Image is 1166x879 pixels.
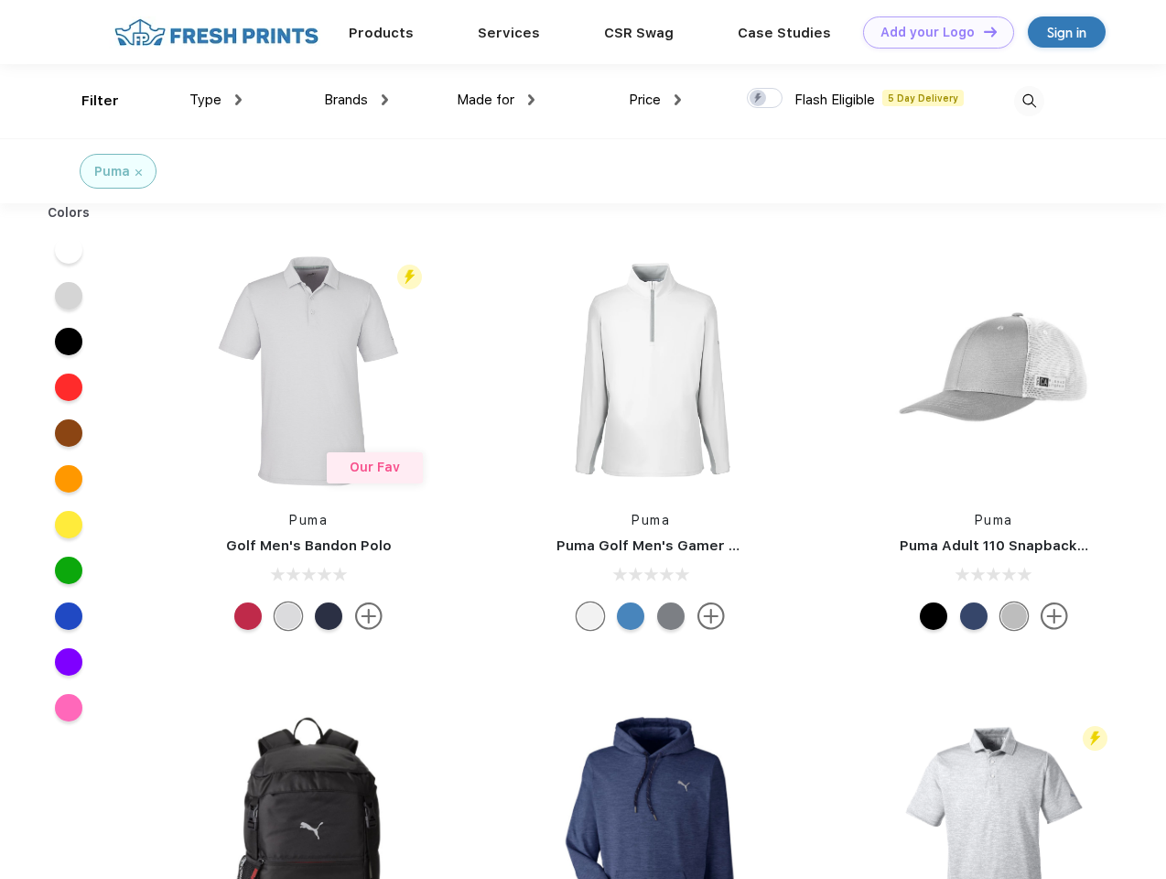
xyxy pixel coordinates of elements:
div: Peacoat with Qut Shd [960,602,988,630]
img: more.svg [1041,602,1068,630]
span: 5 Day Delivery [882,90,964,106]
a: Puma [289,513,328,527]
a: Puma Golf Men's Gamer Golf Quarter-Zip [556,537,846,554]
div: Filter [81,91,119,112]
span: Our Fav [350,460,400,474]
img: more.svg [697,602,725,630]
div: Colors [34,203,104,222]
span: Brands [324,92,368,108]
div: Puma [94,162,130,181]
div: Bright Cobalt [617,602,644,630]
img: flash_active_toggle.svg [1083,726,1107,751]
img: fo%20logo%202.webp [109,16,324,49]
img: dropdown.png [235,94,242,105]
div: Pma Blk Pma Blk [920,602,947,630]
img: func=resize&h=266 [872,249,1116,493]
a: CSR Swag [604,25,674,41]
img: more.svg [355,602,383,630]
img: dropdown.png [528,94,534,105]
img: func=resize&h=266 [529,249,772,493]
img: desktop_search.svg [1014,86,1044,116]
a: Sign in [1028,16,1106,48]
div: Ski Patrol [234,602,262,630]
div: Quiet Shade [657,602,685,630]
div: Navy Blazer [315,602,342,630]
img: dropdown.png [675,94,681,105]
a: Products [349,25,414,41]
span: Made for [457,92,514,108]
img: filter_cancel.svg [135,169,142,176]
span: Flash Eligible [794,92,875,108]
div: High Rise [275,602,302,630]
div: Sign in [1047,22,1086,43]
span: Price [629,92,661,108]
a: Golf Men's Bandon Polo [226,537,392,554]
a: Puma [632,513,670,527]
img: func=resize&h=266 [187,249,430,493]
img: flash_active_toggle.svg [397,265,422,289]
img: DT [984,27,997,37]
span: Type [189,92,221,108]
div: Add your Logo [880,25,975,40]
a: Services [478,25,540,41]
div: Bright White [577,602,604,630]
a: Puma [975,513,1013,527]
img: dropdown.png [382,94,388,105]
div: Quarry with Brt Whit [1000,602,1028,630]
